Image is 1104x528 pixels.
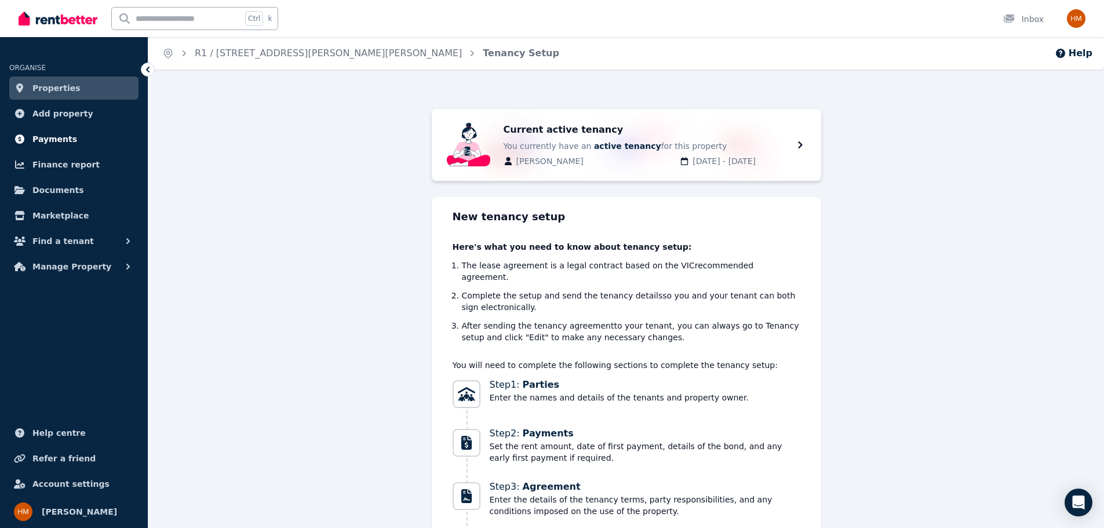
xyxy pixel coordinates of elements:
span: Ctrl [245,11,263,26]
a: Documents [9,179,139,202]
button: Manage Property [9,255,139,278]
a: Help centre [9,421,139,445]
a: Properties [9,77,139,100]
button: Find a tenant [9,230,139,253]
span: Manage Property [32,260,111,274]
p: You will need to complete the following sections to complete the tenancy setup: [453,359,800,371]
li: After sending the tenancy agreement to your tenant, you can always go to Tenancy setup and click ... [462,320,800,343]
a: Payments [9,128,139,151]
span: ORGANISE [9,64,46,72]
h2: New tenancy setup [453,209,800,225]
span: Enter the details of the tenancy terms, party responsibilities, and any conditions imposed on the... [490,494,800,517]
b: active tenancy [594,141,661,151]
span: Set the rent amount, date of first payment, details of the bond, and any early first payment if r... [490,440,800,464]
nav: Breadcrumb [148,37,573,70]
a: Account settings [9,472,139,496]
span: Find a tenant [32,234,94,248]
span: Agreement [523,481,581,492]
span: Tenancy Setup [483,46,559,60]
a: Finance report [9,153,139,176]
a: Refer a friend [9,447,139,470]
img: RentBetter [19,10,97,27]
span: Help centre [32,426,86,440]
a: Marketplace [9,204,139,227]
a: R1 / [STREET_ADDRESS][PERSON_NAME][PERSON_NAME] [195,48,462,59]
span: Finance report [32,158,100,172]
span: You currently have an for this property [504,140,786,152]
span: Payments [523,428,574,439]
a: Add property [9,102,139,125]
li: The lease agreement is a legal contract based on the VIC recommended agreement. [462,260,800,283]
span: Step 2 : [490,427,800,440]
span: Refer a friend [32,451,96,465]
img: Hossain Mahmood [14,502,32,521]
img: Hossain Mahmood [1067,9,1085,28]
li: Complete the setup and send the tenancy details so you and your tenant can both sign electronical... [462,290,800,313]
span: [PERSON_NAME] [42,505,117,519]
span: Current active tenancy [504,123,786,137]
span: Properties [32,81,81,95]
span: Step 3 : [490,480,800,494]
span: Parties [523,379,560,390]
div: Open Intercom Messenger [1065,489,1092,516]
span: Add property [32,107,93,121]
span: [PERSON_NAME] [516,155,673,167]
span: Account settings [32,477,110,491]
span: Payments [32,132,77,146]
div: Inbox [1003,13,1044,25]
button: Help [1055,46,1092,60]
span: [DATE] - [DATE] [693,155,793,167]
span: Marketplace [32,209,89,223]
span: Enter the names and details of the tenants and property owner. [490,392,749,403]
span: k [268,14,272,23]
p: Here's what you need to know about tenancy setup: [453,241,800,253]
span: Documents [32,183,84,197]
span: Step 1 : [490,378,749,392]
